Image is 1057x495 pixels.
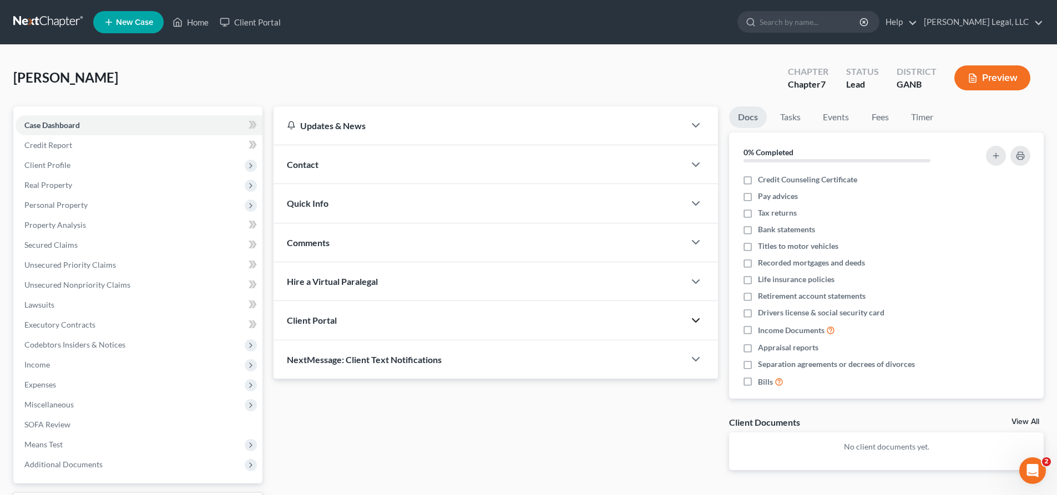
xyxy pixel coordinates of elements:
span: Additional Documents [24,460,103,469]
span: Credit Report [24,140,72,150]
span: Hire a Virtual Paralegal [287,276,378,287]
span: Contact [287,159,318,170]
div: Status [846,65,879,78]
span: Case Dashboard [24,120,80,130]
span: Pay advices [758,191,798,202]
span: New Case [116,18,153,27]
a: [PERSON_NAME] Legal, LLC [918,12,1043,32]
button: Preview [954,65,1030,90]
a: Unsecured Priority Claims [16,255,262,275]
span: Real Property [24,180,72,190]
span: Comments [287,237,330,248]
span: Income Documents [758,325,825,336]
div: Chapter [788,65,828,78]
span: Life insurance policies [758,274,835,285]
div: GANB [897,78,937,91]
iframe: Intercom live chat [1019,457,1046,484]
a: Home [167,12,214,32]
span: Lawsuits [24,300,54,309]
span: Property Analysis [24,220,86,229]
span: Unsecured Priority Claims [24,260,116,269]
span: Income [24,360,50,369]
a: Property Analysis [16,215,262,235]
span: 7 [821,79,826,89]
span: Separation agreements or decrees of divorces [758,359,915,370]
span: Credit Counseling Certificate [758,174,857,185]
a: View All [1012,418,1039,426]
div: Lead [846,78,879,91]
span: Secured Claims [24,240,78,249]
a: Fees [862,106,898,128]
a: Case Dashboard [16,115,262,135]
span: [PERSON_NAME] [13,69,118,85]
span: Codebtors Insiders & Notices [24,340,125,349]
span: Unsecured Nonpriority Claims [24,280,130,289]
span: Titles to motor vehicles [758,241,838,252]
span: Drivers license & social security card [758,307,884,318]
span: Client Portal [287,315,337,325]
span: SOFA Review [24,420,70,429]
a: Client Portal [214,12,286,32]
span: Personal Property [24,200,88,210]
a: Events [814,106,858,128]
a: SOFA Review [16,415,262,435]
span: NextMessage: Client Text Notifications [287,354,442,365]
a: Secured Claims [16,235,262,255]
span: Expenses [24,380,56,389]
span: 2 [1042,457,1051,466]
a: Executory Contracts [16,315,262,335]
input: Search by name... [760,12,861,32]
div: Client Documents [729,416,800,428]
a: Help [880,12,917,32]
strong: 0% Completed [744,147,793,157]
div: Chapter [788,78,828,91]
a: Tasks [771,106,810,128]
span: Tax returns [758,207,797,218]
a: Timer [902,106,942,128]
span: Means Test [24,440,63,449]
a: Docs [729,106,767,128]
div: Updates & News [287,120,671,131]
span: Quick Info [287,198,328,208]
a: Unsecured Nonpriority Claims [16,275,262,295]
span: Retirement account statements [758,290,866,302]
span: Miscellaneous [24,400,74,409]
span: Bills [758,376,773,387]
span: Bank statements [758,224,815,235]
p: No client documents yet. [738,441,1035,452]
a: Lawsuits [16,295,262,315]
a: Credit Report [16,135,262,155]
div: District [897,65,937,78]
span: Appraisal reports [758,342,818,353]
span: Client Profile [24,160,70,170]
span: Executory Contracts [24,320,95,329]
span: Recorded mortgages and deeds [758,257,865,268]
